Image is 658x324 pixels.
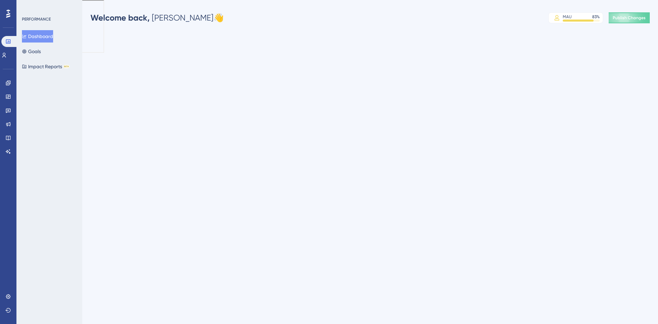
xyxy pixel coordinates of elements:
button: Publish Changes [609,12,650,23]
button: Impact ReportsBETA [22,60,70,73]
span: Publish Changes [613,15,646,21]
div: [PERSON_NAME] 👋 [90,12,224,23]
span: Welcome back, [90,13,150,23]
button: Goals [22,45,41,58]
div: MAU [563,14,572,20]
div: PERFORMANCE [22,16,51,22]
button: Dashboard [22,30,53,43]
div: 83 % [592,14,600,20]
div: BETA [63,65,70,68]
